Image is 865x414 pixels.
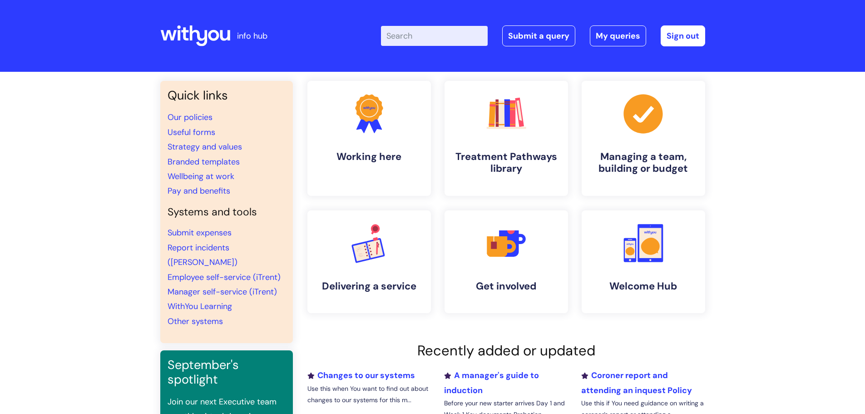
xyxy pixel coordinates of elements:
[582,210,705,313] a: Welcome Hub
[661,25,705,46] a: Sign out
[445,81,568,196] a: Treatment Pathways library
[168,112,213,123] a: Our policies
[307,383,431,406] p: Use this when You want to find out about changes to our systems for this m...
[307,370,415,381] a: Changes to our systems
[237,29,267,43] p: info hub
[452,151,561,175] h4: Treatment Pathways library
[168,206,286,219] h4: Systems and tools
[168,88,286,103] h3: Quick links
[168,242,237,268] a: Report incidents ([PERSON_NAME])
[445,210,568,313] a: Get involved
[581,370,692,395] a: Coroner report and attending an inquest Policy
[168,301,232,312] a: WithYou Learning
[589,280,698,292] h4: Welcome Hub
[168,185,230,196] a: Pay and benefits
[315,280,424,292] h4: Delivering a service
[307,342,705,359] h2: Recently added or updated
[307,81,431,196] a: Working here
[582,81,705,196] a: Managing a team, building or budget
[168,227,232,238] a: Submit expenses
[168,358,286,387] h3: September's spotlight
[168,316,223,327] a: Other systems
[168,171,234,182] a: Wellbeing at work
[307,210,431,313] a: Delivering a service
[381,25,705,46] div: | -
[168,127,215,138] a: Useful forms
[590,25,646,46] a: My queries
[168,156,240,167] a: Branded templates
[381,26,488,46] input: Search
[168,286,277,297] a: Manager self-service (iTrent)
[502,25,575,46] a: Submit a query
[168,272,281,283] a: Employee self-service (iTrent)
[452,280,561,292] h4: Get involved
[444,370,539,395] a: A manager's guide to induction
[315,151,424,163] h4: Working here
[589,151,698,175] h4: Managing a team, building or budget
[168,141,242,152] a: Strategy and values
